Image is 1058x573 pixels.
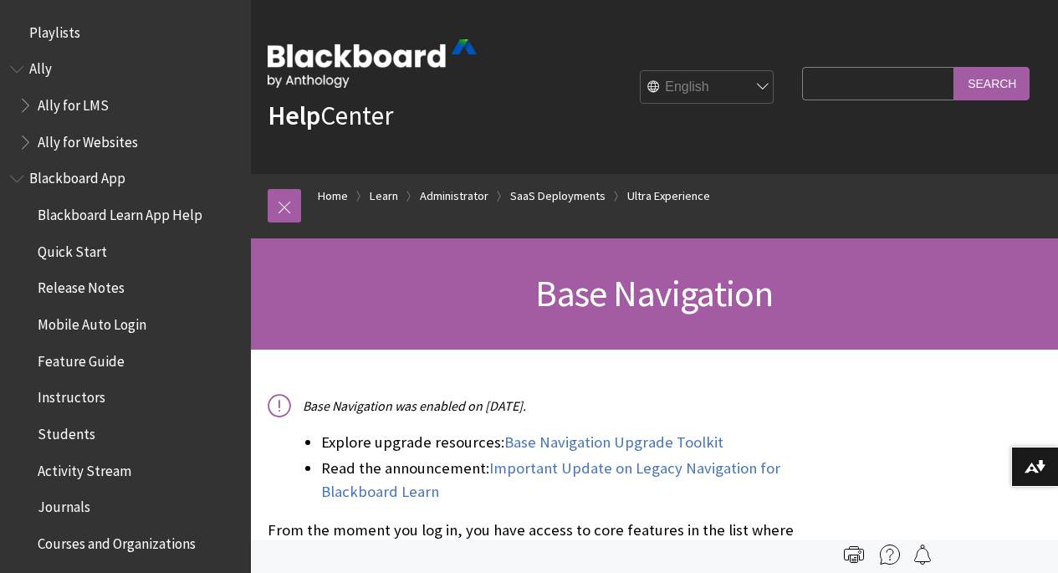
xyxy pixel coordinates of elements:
[38,238,107,260] span: Quick Start
[38,128,138,151] span: Ally for Websites
[38,530,196,552] span: Courses and Organizations
[10,18,241,47] nav: Book outline for Playlists
[38,310,146,333] span: Mobile Auto Login
[38,384,105,407] span: Instructors
[954,67,1030,100] input: Search
[38,420,95,443] span: Students
[641,71,774,105] select: Site Language Selector
[38,347,125,370] span: Feature Guide
[318,186,348,207] a: Home
[29,18,80,41] span: Playlists
[420,186,488,207] a: Administrator
[912,545,933,565] img: Follow this page
[38,91,109,114] span: Ally for LMS
[38,274,125,297] span: Release Notes
[10,55,241,156] nav: Book outline for Anthology Ally Help
[844,545,864,565] img: Print
[268,99,393,132] a: HelpCenter
[268,39,477,88] img: Blackboard by Anthology
[38,201,202,223] span: Blackboard Learn App Help
[29,55,52,78] span: Ally
[268,99,320,132] strong: Help
[29,165,125,187] span: Blackboard App
[268,396,794,415] p: Base Navigation was enabled on [DATE].
[510,186,606,207] a: SaaS Deployments
[504,432,723,453] a: Base Navigation Upgrade Toolkit
[38,457,131,479] span: Activity Stream
[321,431,794,454] li: Explore upgrade resources:
[627,186,710,207] a: Ultra Experience
[535,270,773,316] span: Base Navigation
[38,494,90,516] span: Journals
[321,458,780,502] a: Important Update on Legacy Navigation for Blackboard Learn
[370,186,398,207] a: Learn
[880,545,900,565] img: More help
[321,457,794,504] li: Read the announcement:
